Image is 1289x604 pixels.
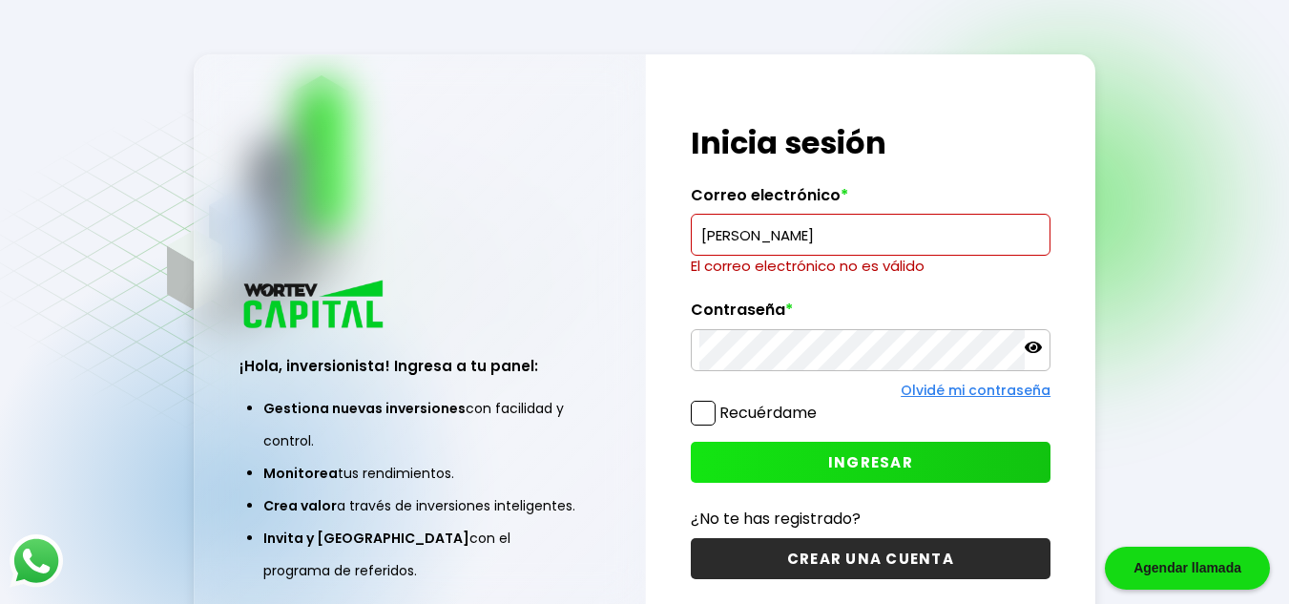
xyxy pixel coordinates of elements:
[691,186,1050,215] label: Correo electrónico
[691,301,1050,329] label: Contraseña
[719,402,817,424] label: Recuérdame
[239,278,390,334] img: logo_wortev_capital
[699,215,1042,255] input: hola@wortev.capital
[691,507,1050,531] p: ¿No te has registrado?
[239,355,600,377] h3: ¡Hola, inversionista! Ingresa a tu panel:
[263,489,576,522] li: a través de inversiones inteligentes.
[10,534,63,588] img: logos_whatsapp-icon.242b2217.svg
[901,381,1050,400] a: Olvidé mi contraseña
[828,452,913,472] span: INGRESAR
[691,442,1050,483] button: INGRESAR
[263,392,576,457] li: con facilidad y control.
[263,457,576,489] li: tus rendimientos.
[1105,547,1270,590] div: Agendar llamada
[263,464,338,483] span: Monitorea
[691,538,1050,579] button: CREAR UNA CUENTA
[691,256,1050,277] p: El correo electrónico no es válido
[263,522,576,587] li: con el programa de referidos.
[263,496,337,515] span: Crea valor
[263,529,469,548] span: Invita y [GEOGRAPHIC_DATA]
[263,399,466,418] span: Gestiona nuevas inversiones
[691,120,1050,166] h1: Inicia sesión
[691,507,1050,579] a: ¿No te has registrado?CREAR UNA CUENTA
